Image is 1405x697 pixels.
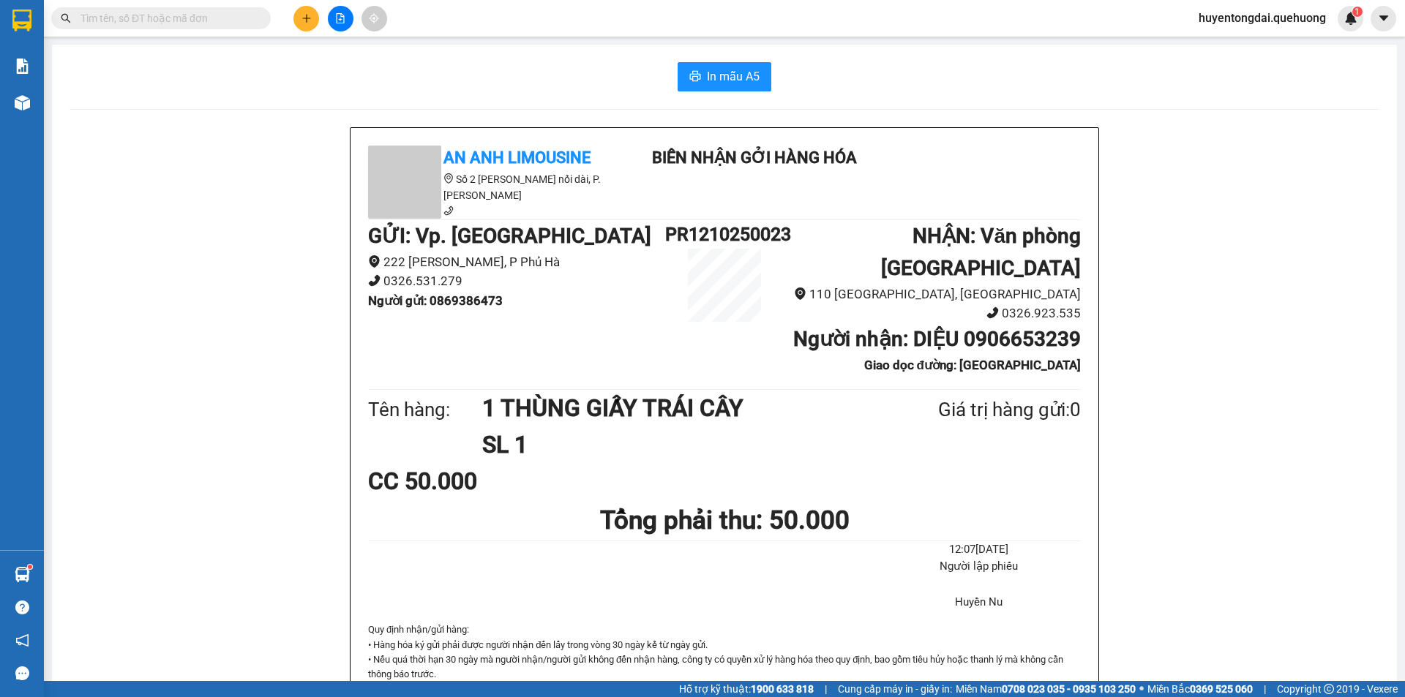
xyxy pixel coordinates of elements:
[301,13,312,23] span: plus
[1371,6,1396,31] button: caret-down
[368,395,482,425] div: Tên hàng:
[794,287,806,300] span: environment
[15,59,30,74] img: solution-icon
[784,304,1081,323] li: 0326.923.535
[1264,681,1266,697] span: |
[368,500,1081,540] h1: Tổng phải thu: 50.000
[369,13,379,23] span: aim
[328,6,353,31] button: file-add
[15,95,30,110] img: warehouse-icon
[707,67,760,86] span: In mẫu A5
[482,426,867,463] h1: SL 1
[335,13,345,23] span: file-add
[1190,683,1253,695] strong: 0369 525 060
[1324,684,1334,694] span: copyright
[877,541,1081,559] li: 12:07[DATE]
[1187,9,1338,27] span: huyentongdai.quehuong
[15,567,30,582] img: warehouse-icon
[15,666,29,680] span: message
[877,594,1081,611] li: Huyền Nu
[368,224,651,248] b: GỬI : Vp. [GEOGRAPHIC_DATA]
[1355,7,1360,17] span: 1
[61,13,71,23] span: search
[368,274,381,287] span: phone
[368,622,1081,697] div: Quy định nhận/gửi hàng :
[368,652,1081,682] p: • Nếu quá thời hạn 30 ngày mà người nhận/người gửi không đến nhận hàng, công ty có quyền xử lý hà...
[793,327,1081,351] b: Người nhận : DIỆU 0906653239
[368,638,1081,652] p: • Hàng hóa ký gửi phải được người nhận đến lấy trong vòng 30 ngày kể từ ngày gửi.
[877,558,1081,576] li: Người lập phiếu
[751,683,814,695] strong: 1900 633 818
[368,252,665,272] li: 222 [PERSON_NAME], P Phủ Hà
[864,358,1081,372] b: Giao dọc đường: [GEOGRAPHIC_DATA]
[1002,683,1136,695] strong: 0708 023 035 - 0935 103 250
[1147,681,1253,697] span: Miền Bắc
[368,255,381,268] span: environment
[12,10,31,31] img: logo-vxr
[838,681,952,697] span: Cung cấp máy in - giấy in:
[28,565,32,569] sup: 1
[665,220,784,249] h1: PR1210250023
[368,293,503,308] b: Người gửi : 0869386473
[482,390,867,426] h1: 1 THÙNG GIẤY TRÁI CÂY
[15,633,29,647] span: notification
[679,681,814,697] span: Hỗ trợ kỹ thuật:
[443,206,454,216] span: phone
[678,62,771,91] button: printerIn mẫu A5
[443,148,591,167] b: An Anh Limousine
[1377,12,1390,25] span: caret-down
[867,395,1081,425] div: Giá trị hàng gửi: 0
[1344,12,1357,25] img: icon-new-feature
[368,271,665,291] li: 0326.531.279
[784,285,1081,304] li: 110 [GEOGRAPHIC_DATA], [GEOGRAPHIC_DATA]
[15,600,29,614] span: question-circle
[986,306,999,319] span: phone
[1139,686,1144,692] span: ⚪️
[368,171,632,203] li: Số 2 [PERSON_NAME] nối dài, P. [PERSON_NAME]
[368,463,603,500] div: CC 50.000
[956,681,1136,697] span: Miền Nam
[361,6,387,31] button: aim
[652,148,857,167] b: Biên nhận gởi hàng hóa
[825,681,827,697] span: |
[1352,7,1363,17] sup: 1
[80,10,253,26] input: Tìm tên, số ĐT hoặc mã đơn
[443,173,454,184] span: environment
[881,224,1081,280] b: NHẬN : Văn phòng [GEOGRAPHIC_DATA]
[689,70,701,84] span: printer
[293,6,319,31] button: plus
